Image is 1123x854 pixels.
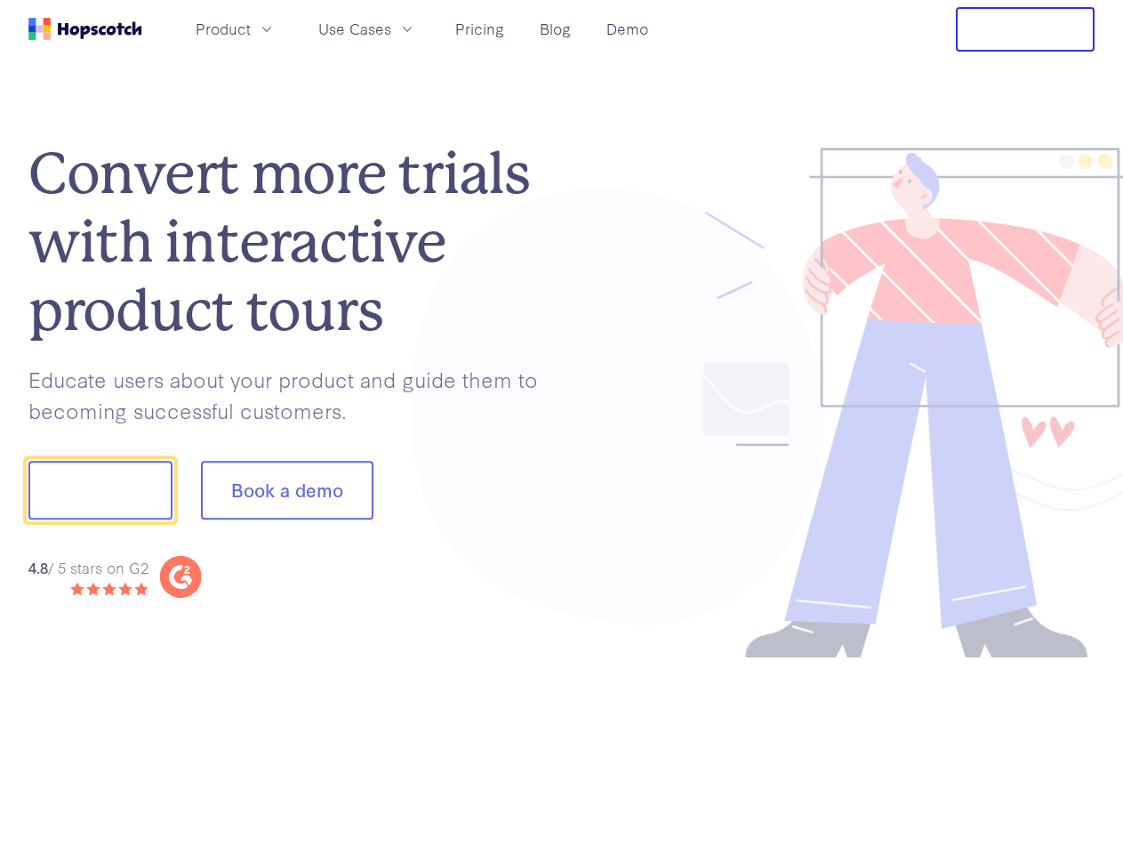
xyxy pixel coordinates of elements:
[28,18,142,40] a: Home
[318,18,391,40] span: Use Cases
[956,7,1095,52] button: Free Trial
[28,557,48,577] strong: 4.8
[28,462,172,520] button: Show me!
[448,14,511,44] a: Pricing
[28,140,562,344] h1: Convert more trials with interactive product tours
[185,14,286,44] button: Product
[28,364,562,425] p: Educate users about your product and guide them to becoming successful customers.
[308,14,427,44] button: Use Cases
[201,462,373,520] button: Book a demo
[28,557,148,579] div: / 5 stars on G2
[196,18,251,40] span: Product
[533,14,578,44] a: Blog
[599,14,655,44] a: Demo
